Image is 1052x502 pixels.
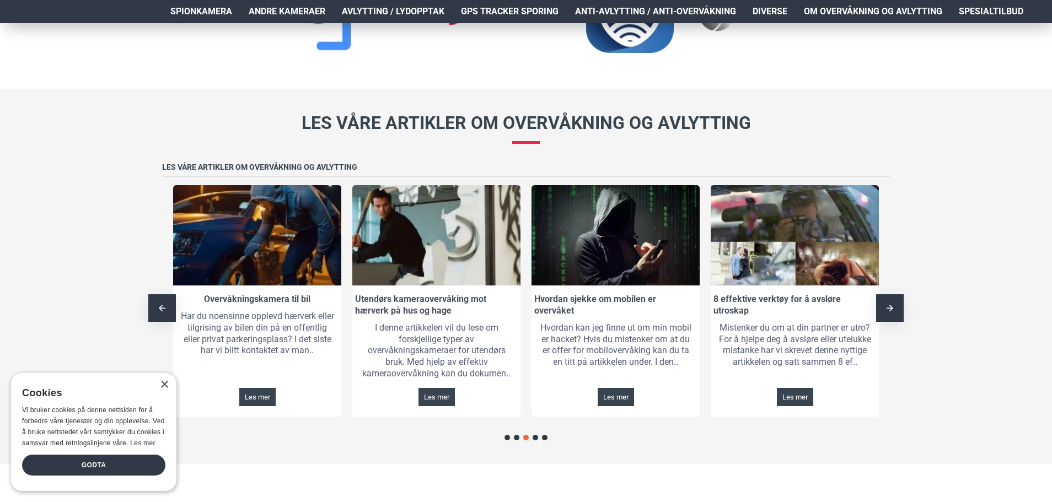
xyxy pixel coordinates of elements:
a: Utendørs kameraovervåking mot hærverk på hus og hage [355,294,518,317]
a: Hvordan sjekke om mobilen er overvåket [534,294,697,317]
span: Les mer [245,393,270,401]
div: Close [160,381,168,389]
div: Hvordan kan jeg finne ut om min mobil er hacket? Hvis du mistenker om at du er offer for mobilove... [532,320,700,371]
span: Les mer [424,393,449,401]
span: Go to slide 5 [542,435,548,440]
h3: Les våre artikler om overvåkning og avlytting [302,111,751,136]
span: Andre kameraer [249,5,325,18]
span: Go to slide 4 [533,435,538,440]
span: Avlytting / Lydopptak [342,5,444,18]
a: Les mer [777,388,813,406]
div: Next slide [876,294,904,322]
div: I denne artikkelen vil du lese om forskjellige typer av overvåkningskameraer for utendørs bruk. M... [352,320,520,382]
span: Les mer [782,393,808,401]
div: Har du noensinne opplevd hærverk eller tilgrising av bilen din på en offentlig eller privat parke... [173,308,341,359]
span: Spionkamera [170,5,232,18]
span: Vi bruker cookies på denne nettsiden for å forbedre våre tjenester og din opplevelse. Ved å bruke... [22,406,165,446]
a: Les mer [239,388,276,406]
span: Spesialtilbud [959,5,1023,18]
div: Mistenker du om at din partner er utro? For å hjelpe deg å avsløre eller utelukke mistanke har vi... [711,320,879,371]
span: Anti-avlytting / Anti-overvåkning [575,5,736,18]
a: Les mer [598,388,634,406]
div: Cookies [22,381,158,405]
span: Go to slide 1 [504,435,510,440]
a: Overvåkningskamera til bil [204,294,310,305]
span: Go to slide 2 [514,435,519,440]
div: Godta [22,455,165,476]
a: Les mer [418,388,455,406]
h3: Les våre artikler om overvåkning og avlytting [162,163,890,177]
span: Go to slide 3 [523,435,529,440]
a: 8 effektive verktøy for å avsløre utroskap [713,294,876,317]
span: Om overvåkning og avlytting [804,5,942,18]
span: Les mer [603,393,629,401]
a: Les mer, opens a new window [130,439,155,447]
span: GPS Tracker Sporing [461,5,559,18]
span: Diverse [753,5,787,18]
div: Previous slide [148,294,176,322]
